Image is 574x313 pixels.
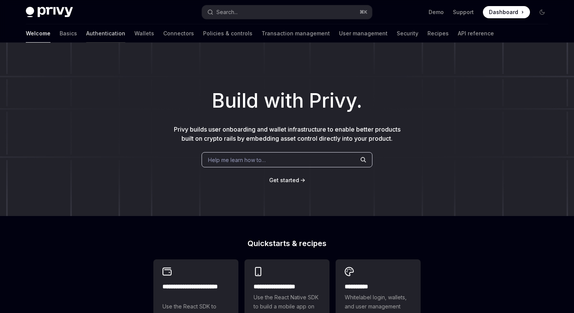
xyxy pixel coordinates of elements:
[202,5,372,19] button: Search...⌘K
[60,24,77,43] a: Basics
[216,8,238,17] div: Search...
[174,126,401,142] span: Privy builds user onboarding and wallet infrastructure to enable better products built on crypto ...
[360,9,367,15] span: ⌘ K
[269,177,299,183] span: Get started
[262,24,330,43] a: Transaction management
[339,24,388,43] a: User management
[203,24,252,43] a: Policies & controls
[208,156,266,164] span: Help me learn how to…
[429,8,444,16] a: Demo
[489,8,518,16] span: Dashboard
[397,24,418,43] a: Security
[163,24,194,43] a: Connectors
[12,86,562,116] h1: Build with Privy.
[26,24,50,43] a: Welcome
[458,24,494,43] a: API reference
[427,24,449,43] a: Recipes
[483,6,530,18] a: Dashboard
[269,176,299,184] a: Get started
[153,240,421,247] h2: Quickstarts & recipes
[134,24,154,43] a: Wallets
[86,24,125,43] a: Authentication
[536,6,548,18] button: Toggle dark mode
[453,8,474,16] a: Support
[26,7,73,17] img: dark logo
